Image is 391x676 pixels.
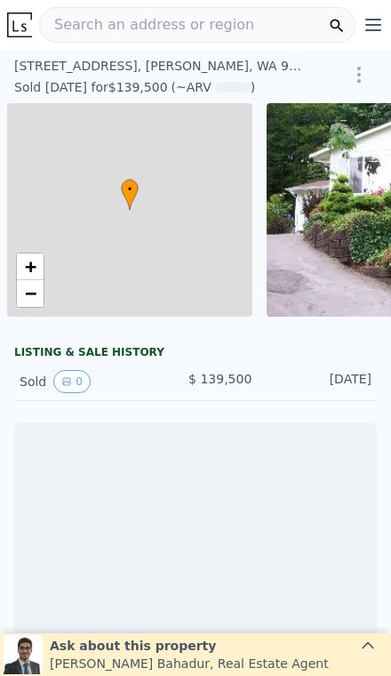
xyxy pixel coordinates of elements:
button: View historical data [53,370,91,393]
div: Ask about this property [50,637,329,655]
div: [STREET_ADDRESS] , [PERSON_NAME] , WA 98034 [14,57,302,75]
span: Search an address or region [40,14,254,36]
div: Sold [DATE] for $139,500 [14,78,168,96]
div: [DATE] [259,370,371,393]
button: Show Options [341,57,377,93]
span: − [25,282,36,304]
div: LISTING & SALE HISTORY [14,345,377,363]
a: Zoom in [17,253,44,280]
span: + [25,255,36,278]
div: (~ARV ) [168,78,256,96]
div: [PERSON_NAME] Bahadur , Real Estate Agent [50,655,329,672]
div: Sold [20,370,132,393]
img: Siddhant Bahadur [4,635,43,674]
span: $ 139,500 [188,372,251,386]
a: Zoom out [17,280,44,307]
span: • [121,181,139,197]
img: Lotside [7,12,32,37]
div: • [121,179,139,210]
